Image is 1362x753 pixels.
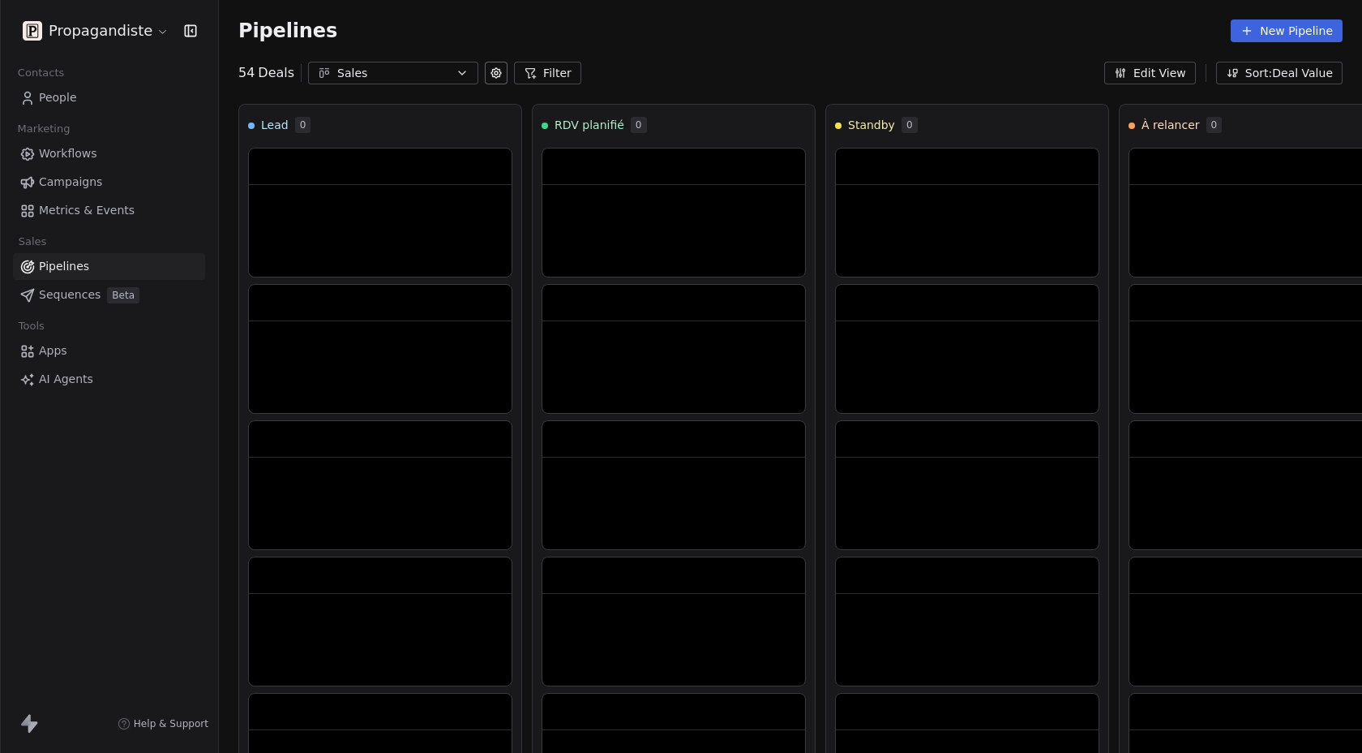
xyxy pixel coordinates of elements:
[11,314,51,338] span: Tools
[39,371,93,388] span: AI Agents
[39,145,97,162] span: Workflows
[238,19,337,42] span: Pipelines
[11,61,71,85] span: Contacts
[11,117,77,141] span: Marketing
[238,63,294,83] div: 54
[514,62,581,84] button: Filter
[49,20,152,41] span: Propagandiste
[261,117,289,133] span: Lead
[1104,62,1196,84] button: Edit View
[13,366,205,393] a: AI Agents
[13,197,205,224] a: Metrics & Events
[1141,117,1200,133] span: À relancer
[13,140,205,167] a: Workflows
[11,230,54,254] span: Sales
[848,117,895,133] span: Standby
[1231,19,1343,42] button: New Pipeline
[13,84,205,111] a: People
[555,117,624,133] span: RDV planifié
[13,282,205,308] a: SequencesBeta
[39,342,67,359] span: Apps
[19,17,173,45] button: Propagandiste
[39,202,135,219] span: Metrics & Events
[39,258,89,275] span: Pipelines
[13,169,205,196] a: Campaigns
[1216,62,1343,84] button: Sort: Deal Value
[13,253,205,280] a: Pipelines
[39,174,102,191] span: Campaigns
[118,717,208,730] a: Help & Support
[13,338,205,364] a: Apps
[258,63,294,83] span: Deals
[1206,117,1223,133] span: 0
[39,286,101,303] span: Sequences
[39,89,77,106] span: People
[23,21,42,41] img: logo.png
[107,287,139,303] span: Beta
[631,117,647,133] span: 0
[902,117,918,133] span: 0
[134,717,208,730] span: Help & Support
[337,65,449,82] div: Sales
[295,117,311,133] span: 0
